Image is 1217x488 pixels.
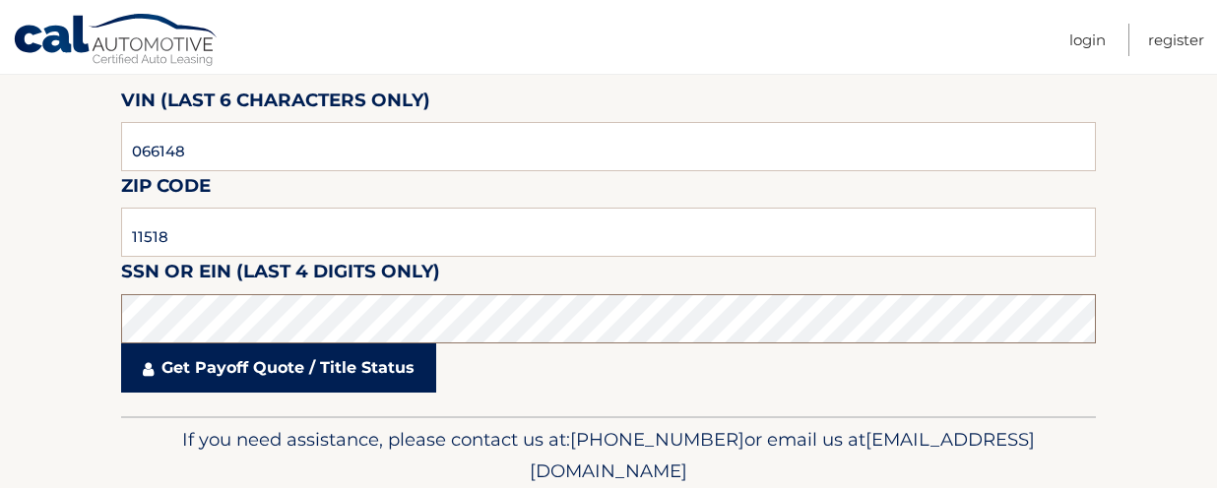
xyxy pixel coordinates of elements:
[570,428,744,451] span: [PHONE_NUMBER]
[134,424,1083,487] p: If you need assistance, please contact us at: or email us at
[13,13,220,70] a: Cal Automotive
[121,171,211,208] label: Zip Code
[1069,24,1106,56] a: Login
[1148,24,1204,56] a: Register
[121,86,430,122] label: VIN (last 6 characters only)
[121,257,440,293] label: SSN or EIN (last 4 digits only)
[121,343,436,393] a: Get Payoff Quote / Title Status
